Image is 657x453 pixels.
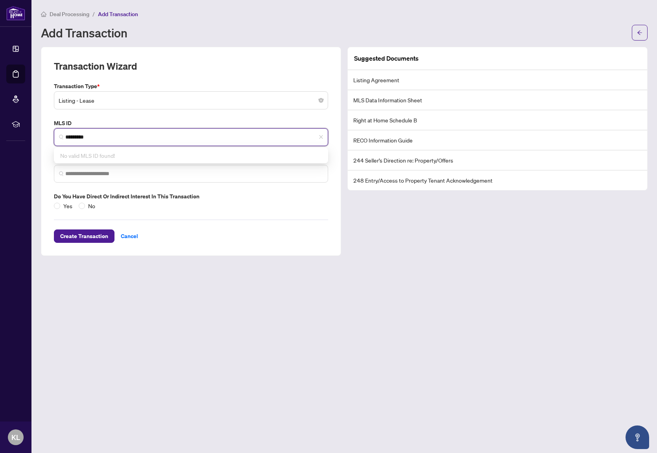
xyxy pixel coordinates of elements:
[59,135,64,139] img: search_icon
[348,130,647,150] li: RECO Information Guide
[60,202,76,210] span: Yes
[348,170,647,190] li: 248 Entry/Access to Property Tenant Acknowledgement
[41,11,46,17] span: home
[98,11,138,18] span: Add Transaction
[85,202,98,210] span: No
[6,6,25,20] img: logo
[54,229,114,243] button: Create Transaction
[54,82,328,91] label: Transaction Type
[348,90,647,110] li: MLS Data Information Sheet
[348,110,647,130] li: Right at Home Schedule B
[626,425,649,449] button: Open asap
[11,432,20,443] span: KL
[60,152,115,159] span: No valid MLS ID found!
[41,26,127,39] h1: Add Transaction
[121,230,138,242] span: Cancel
[50,11,89,18] span: Deal Processing
[54,192,328,201] label: Do you have direct or indirect interest in this transaction
[54,119,328,128] label: MLS ID
[348,70,647,90] li: Listing Agreement
[637,30,642,35] span: arrow-left
[59,171,64,176] img: search_icon
[92,9,95,18] li: /
[60,230,108,242] span: Create Transaction
[59,93,323,108] span: Listing - Lease
[319,135,323,139] span: close
[354,54,419,63] article: Suggested Documents
[348,150,647,170] li: 244 Seller’s Direction re: Property/Offers
[319,98,323,103] span: close-circle
[54,60,137,72] h2: Transaction Wizard
[114,229,144,243] button: Cancel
